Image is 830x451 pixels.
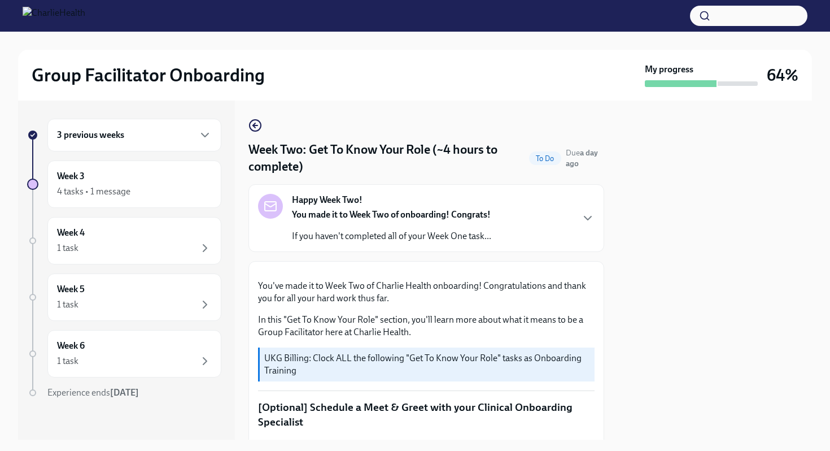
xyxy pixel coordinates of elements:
a: Week 61 task [27,330,221,378]
h6: Week 3 [57,170,85,183]
h6: Week 6 [57,340,85,352]
span: August 15th, 2025 09:00 [566,148,604,169]
h6: Week 4 [57,227,85,239]
div: 1 task [57,298,78,311]
span: Experience ends [47,387,139,398]
h2: Group Facilitator Onboarding [32,64,265,86]
a: Week 51 task [27,274,221,321]
p: If you haven't completed all of your Week One task... [292,230,491,242]
p: In this "Get To Know Your Role" section, you'll learn more about what it means to be a Group Faci... [258,314,595,339]
h3: 64% [767,65,798,85]
strong: a day ago [566,148,598,168]
h4: Week Two: Get To Know Your Role (~4 hours to complete) [248,141,525,175]
strong: You made it to Week Two of onboarding! Congrats! [292,209,491,220]
div: 1 task [57,355,78,367]
div: 4 tasks • 1 message [57,185,130,198]
strong: [DATE] [110,387,139,398]
strong: Happy Week Two! [292,194,362,206]
h6: Week 5 [57,283,85,296]
a: Week 34 tasks • 1 message [27,161,221,208]
span: Due [566,148,598,168]
a: Week 41 task [27,217,221,264]
span: To Do [529,154,561,163]
p: You've made it to Week Two of Charlie Health onboarding! Congratulations and thank you for all yo... [258,280,595,305]
strong: My progress [645,63,693,76]
div: 1 task [57,242,78,254]
div: 3 previous weeks [47,119,221,151]
h6: 3 previous weeks [57,129,124,141]
img: CharlieHealth [23,7,85,25]
p: [Optional] Schedule a Meet & Greet with your Clinical Onboarding Specialist [258,400,595,429]
p: UKG Billing: Clock ALL the following "Get To Know Your Role" tasks as Onboarding Training [264,352,590,377]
